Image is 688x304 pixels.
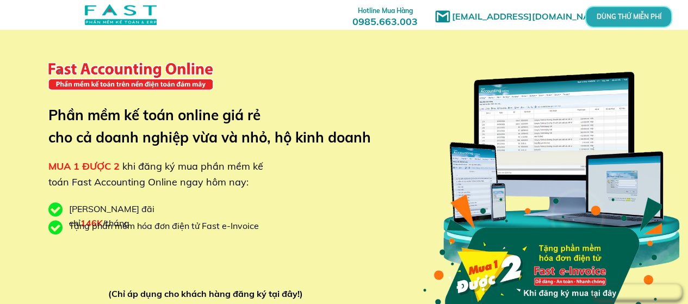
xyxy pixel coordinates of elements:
h3: Phần mềm kế toán online giá rẻ cho cả doanh nghiệp vừa và nhỏ, hộ kinh doanh [48,104,387,149]
span: 146K [80,218,103,228]
span: Hotline Mua Hàng [358,7,413,15]
p: DÙNG THỬ MIỄN PHÍ [616,14,642,20]
span: MUA 1 ĐƯỢC 2 [48,160,120,172]
div: Tặng phần mềm hóa đơn điện tử Fast e-Invoice [69,219,267,233]
div: (Chỉ áp dụng cho khách hàng đăng ký tại đây!) [108,287,308,301]
span: khi đăng ký mua phần mềm kế toán Fast Accounting Online ngay hôm nay: [48,160,263,188]
h3: 0985.663.003 [340,4,430,27]
div: [PERSON_NAME] đãi chỉ /tháng [69,202,210,230]
h1: [EMAIL_ADDRESS][DOMAIN_NAME] [452,10,612,24]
